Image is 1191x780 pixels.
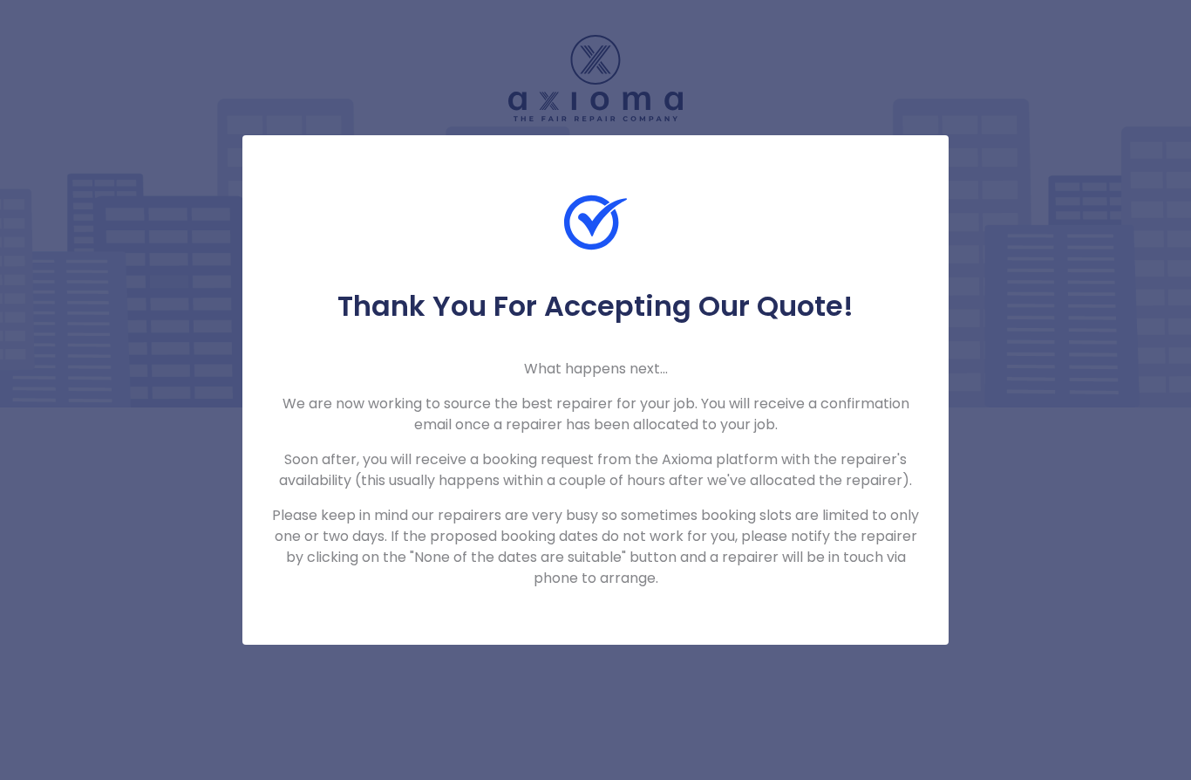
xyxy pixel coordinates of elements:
p: Soon after, you will receive a booking request from the Axioma platform with the repairer's avail... [270,449,921,491]
img: Check [564,191,627,254]
p: We are now working to source the best repairer for your job. You will receive a confirmation emai... [270,393,921,435]
h5: Thank You For Accepting Our Quote! [270,289,921,324]
p: Please keep in mind our repairers are very busy so sometimes booking slots are limited to only on... [270,505,921,589]
p: What happens next... [270,359,921,380]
